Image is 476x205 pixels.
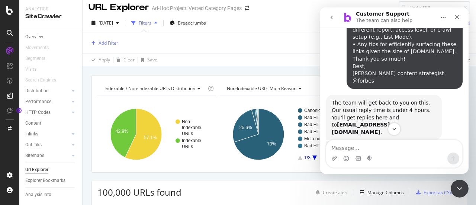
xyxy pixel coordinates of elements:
[267,141,276,147] text: 70%
[25,33,43,41] div: Overview
[25,12,76,21] div: SiteCrawler
[304,108,328,113] text: Canonical…
[413,186,452,198] button: Export as CSV
[97,186,181,198] span: 100,000 URLs found
[178,20,206,26] span: Breadcrumbs
[320,7,469,174] iframe: Intercom live chat
[25,141,42,149] div: Outlinks
[99,40,118,46] div: Add Filter
[97,102,214,167] svg: A chart.
[25,98,51,106] div: Performance
[16,107,22,114] div: Tooltip anchor
[182,144,193,149] text: URLs
[399,1,470,14] input: Find a URL
[147,57,157,63] div: Save
[239,125,252,130] text: 25.6%
[25,130,38,138] div: Inlinks
[99,20,113,26] span: 2025 Sep. 25th
[25,130,70,138] a: Inlinks
[357,188,404,197] button: Manage Columns
[25,109,70,116] a: HTTP Codes
[323,189,348,196] div: Create alert
[225,83,326,95] h4: Non-Indexable URLs Main Reason
[25,6,76,12] div: Analytics
[367,189,404,196] div: Manage Columns
[182,125,201,130] text: Indexable
[25,44,56,52] a: Movements
[167,17,209,29] button: Breadcrumbs
[113,54,135,66] button: Clear
[25,65,36,73] div: Visits
[313,186,348,198] button: Create alert
[89,39,118,48] button: Add Filter
[139,20,151,26] div: Filters
[304,155,311,160] text: 1/3
[152,4,242,12] div: Ad-Hoc Project: Vetted Category Pages
[103,83,206,95] h4: Indexable / Non-Indexable URLs Distribution
[304,129,329,134] text: Bad HTTP…
[25,152,70,160] a: Sitemaps
[25,191,77,199] a: Analysis Info
[25,152,44,160] div: Sitemaps
[25,33,77,41] a: Overview
[123,57,135,63] div: Clear
[424,189,452,196] div: Export as CSV
[182,138,201,143] text: Indexable
[89,54,110,66] button: Apply
[304,143,329,148] text: Bad HTTP…
[245,6,249,11] div: arrow-right-arrow-left
[25,55,53,63] a: Segments
[25,109,51,116] div: HTTP Codes
[25,191,51,199] div: Analysis Info
[25,177,65,185] div: Explorer Bookmarks
[182,131,193,136] text: URLs
[25,76,56,84] div: Search Engines
[25,98,70,106] a: Performance
[25,119,41,127] div: Content
[25,55,45,63] div: Segments
[25,65,44,73] a: Visits
[138,54,157,66] button: Save
[89,17,122,29] button: [DATE]
[25,44,49,52] div: Movements
[25,119,77,127] a: Content
[25,87,70,95] a: Distribution
[104,85,195,92] span: Indexable / Non-Indexable URLs distribution
[304,136,331,141] text: Meta noindex
[304,115,329,120] text: Bad HTTP…
[89,1,149,14] div: URL Explorer
[25,87,49,95] div: Distribution
[25,141,70,149] a: Outlinks
[128,17,160,29] button: Filters
[227,85,296,92] span: Non-Indexable URLs Main Reason
[182,119,192,124] text: Non-
[144,135,157,140] text: 57.1%
[451,180,469,198] iframe: Intercom live chat
[304,122,329,127] text: Bad HTTP…
[116,129,128,134] text: 42.9%
[220,102,337,167] svg: A chart.
[25,177,77,185] a: Explorer Bookmarks
[99,57,110,63] div: Apply
[25,166,77,174] a: Url Explorer
[25,166,48,174] div: Url Explorer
